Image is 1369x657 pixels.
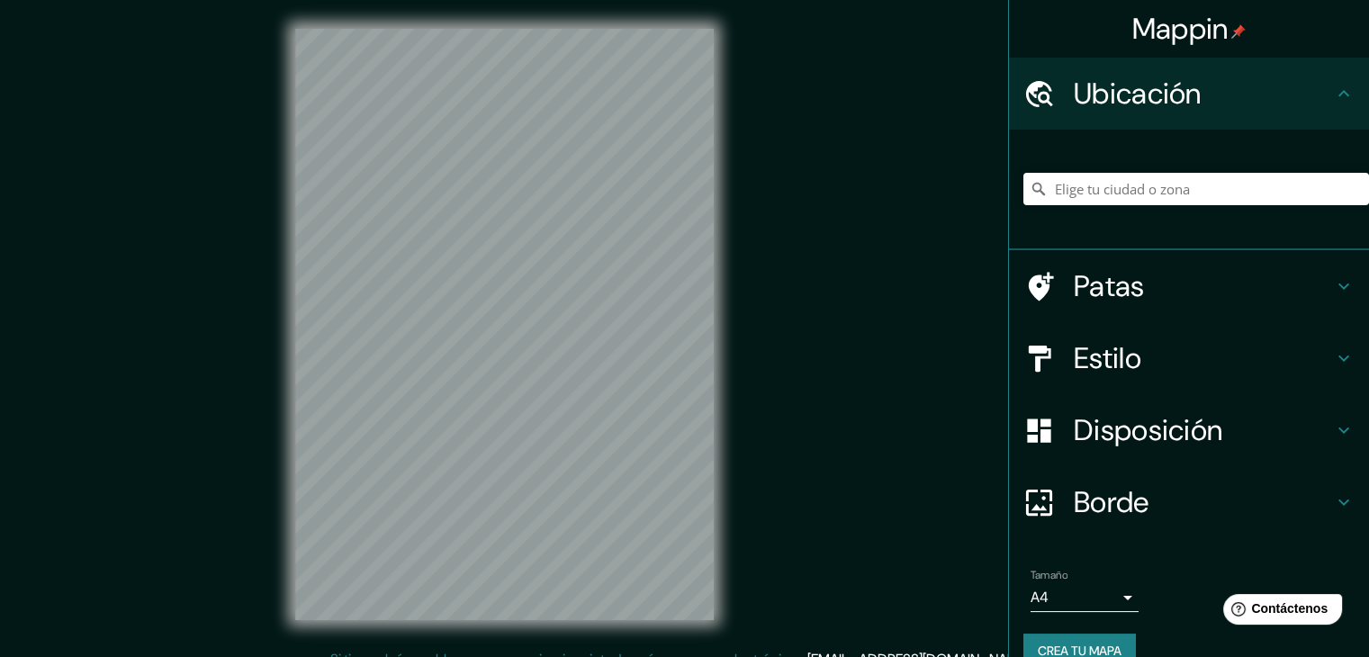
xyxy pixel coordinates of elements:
div: Borde [1009,466,1369,538]
img: pin-icon.png [1231,24,1246,39]
div: Disposición [1009,394,1369,466]
div: Ubicación [1009,58,1369,130]
font: Ubicación [1074,75,1202,112]
font: Patas [1074,267,1145,305]
font: Borde [1074,483,1149,521]
div: Patas [1009,250,1369,322]
font: Disposición [1074,411,1222,449]
font: A4 [1031,588,1049,607]
input: Elige tu ciudad o zona [1023,173,1369,205]
font: Mappin [1132,10,1229,48]
div: Estilo [1009,322,1369,394]
font: Tamaño [1031,568,1067,582]
font: Estilo [1074,339,1141,377]
div: A4 [1031,583,1139,612]
iframe: Lanzador de widgets de ayuda [1209,587,1349,637]
canvas: Mapa [295,29,714,620]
